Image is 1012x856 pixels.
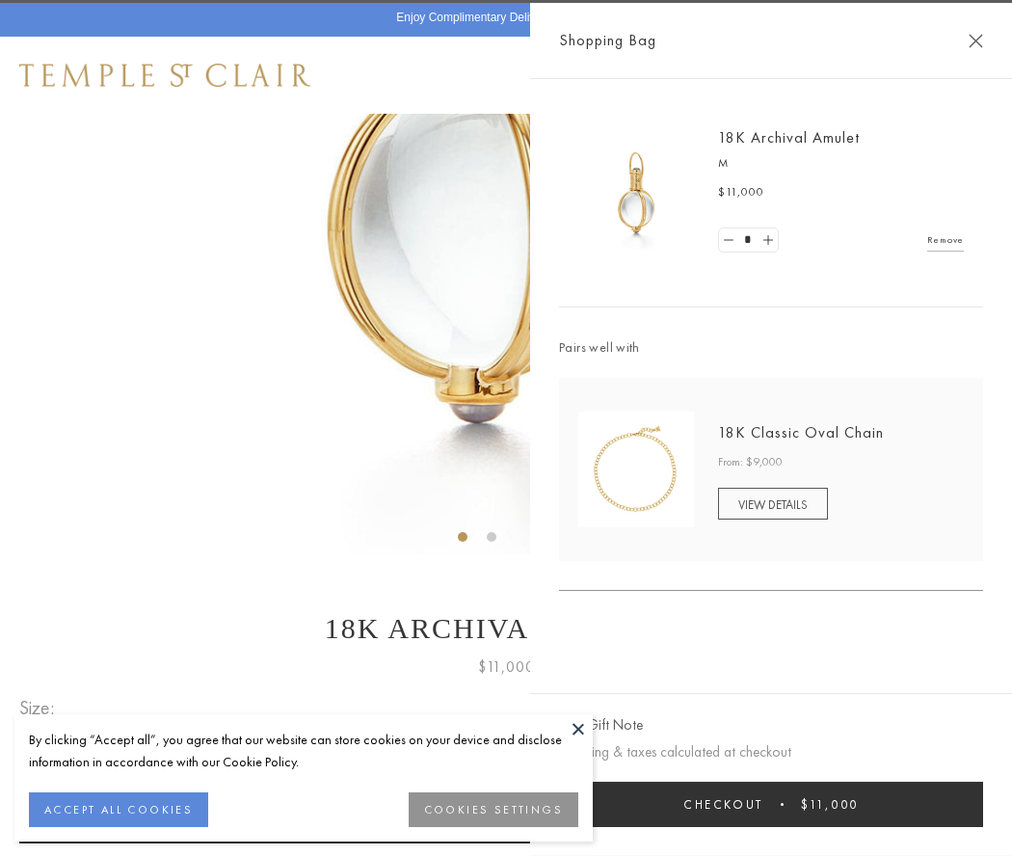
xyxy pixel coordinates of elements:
[718,154,964,174] p: M
[19,64,310,87] img: Temple St. Clair
[559,336,983,359] span: Pairs well with
[718,453,783,472] span: From: $9,000
[559,740,983,764] p: Shipping & taxes calculated at checkout
[718,183,764,202] span: $11,000
[559,782,983,827] button: Checkout $11,000
[718,127,860,147] a: 18K Archival Amulet
[719,228,738,253] a: Set quantity to 0
[578,135,694,251] img: 18K Archival Amulet
[718,488,828,520] a: VIEW DETAILS
[19,612,993,645] h1: 18K Archival Amulet
[29,792,208,827] button: ACCEPT ALL COOKIES
[758,228,777,253] a: Set quantity to 2
[738,496,808,513] span: VIEW DETAILS
[578,412,694,527] img: N88865-OV18
[683,796,763,813] span: Checkout
[396,9,605,28] p: Enjoy Complimentary Delivery & Returns
[927,229,964,251] a: Remove
[409,792,578,827] button: COOKIES SETTINGS
[718,422,884,442] a: 18K Classic Oval Chain
[478,655,535,680] span: $11,000
[559,28,656,53] span: Shopping Bag
[801,796,859,813] span: $11,000
[29,729,578,773] div: By clicking “Accept all”, you agree that our website can store cookies on your device and disclos...
[969,34,983,48] button: Close Shopping Bag
[19,692,62,724] span: Size:
[559,713,643,737] button: Add Gift Note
